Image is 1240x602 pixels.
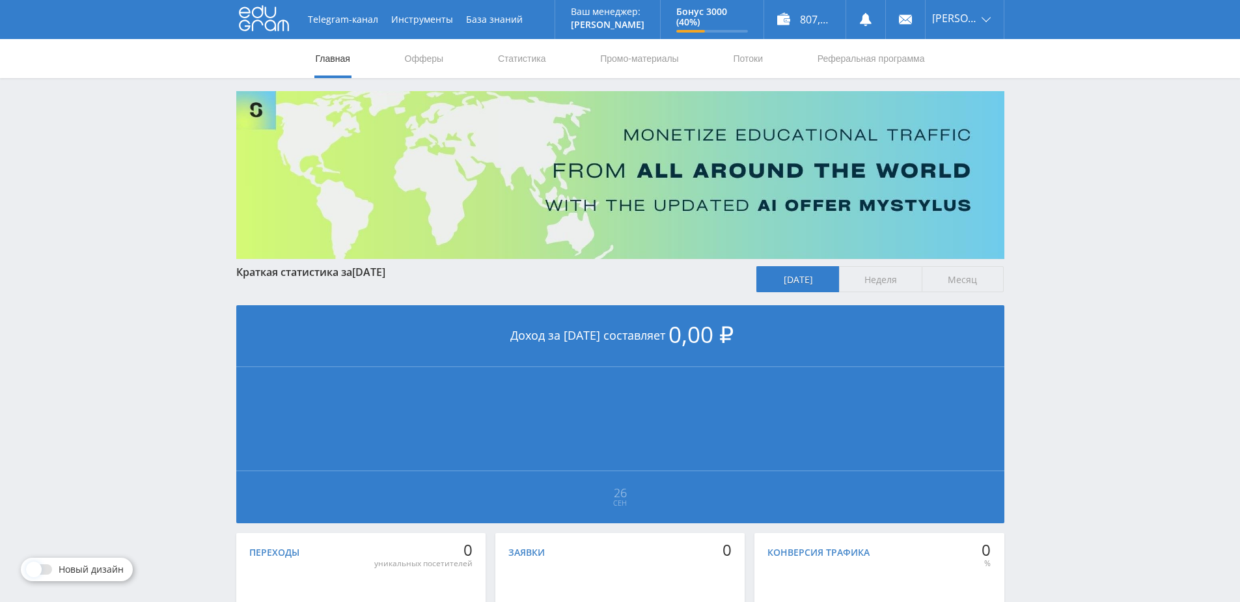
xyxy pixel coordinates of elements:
img: Banner [236,91,1004,259]
div: % [982,558,991,569]
span: Новый дизайн [59,564,124,575]
a: Статистика [497,39,547,78]
a: Реферальная программа [816,39,926,78]
a: Промо-материалы [599,39,680,78]
div: 0 [982,541,991,559]
a: Главная [314,39,351,78]
div: Доход за [DATE] составляет [236,305,1004,367]
span: [DATE] [352,265,385,279]
span: 0,00 ₽ [668,319,734,349]
span: Неделя [839,266,922,292]
span: 26 [237,487,1004,498]
div: Переходы [249,547,299,558]
p: Бонус 3000 (40%) [676,7,748,27]
span: [PERSON_NAME] [932,13,978,23]
p: [PERSON_NAME] [571,20,644,30]
span: Сен [237,498,1004,508]
div: Заявки [508,547,545,558]
p: Ваш менеджер: [571,7,644,17]
a: Потоки [732,39,764,78]
span: [DATE] [756,266,839,292]
div: уникальных посетителей [374,558,473,569]
a: Офферы [404,39,445,78]
div: 0 [374,541,473,559]
div: Краткая статистика за [236,266,744,278]
span: Месяц [922,266,1004,292]
div: 0 [723,541,732,559]
div: Конверсия трафика [767,547,870,558]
